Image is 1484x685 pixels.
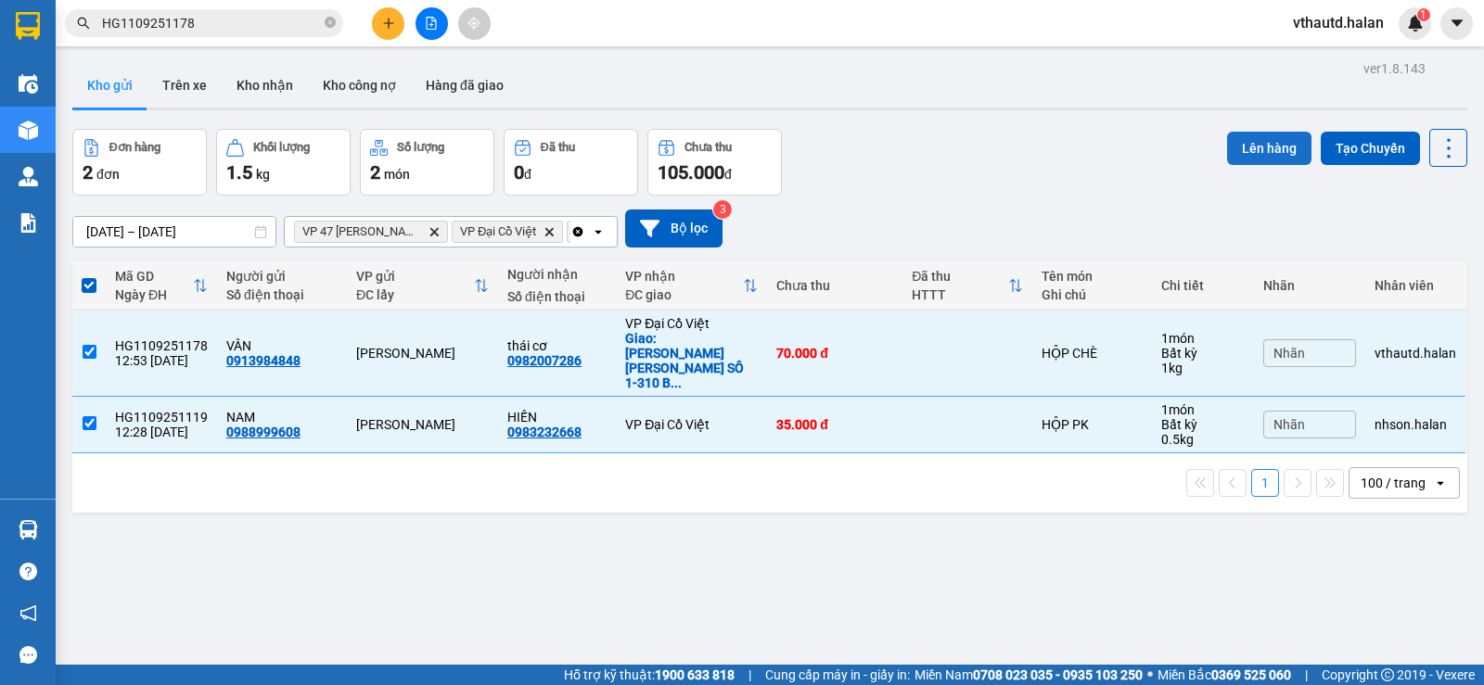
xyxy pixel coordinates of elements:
[684,141,732,154] div: Chưa thu
[1407,15,1424,32] img: icon-new-feature
[625,269,743,284] div: VP nhận
[347,261,498,311] th: Toggle SortBy
[115,410,208,425] div: HG1109251119
[514,161,524,184] span: 0
[115,338,208,353] div: HG1109251178
[1161,417,1245,432] div: Bất kỳ
[671,375,682,390] span: ...
[429,226,440,237] svg: Delete
[96,167,120,182] span: đơn
[72,129,207,196] button: Đơn hàng2đơn
[1305,665,1308,685] span: |
[1161,331,1245,346] div: 1 món
[382,17,395,30] span: plus
[23,23,162,116] img: logo.jpg
[360,129,494,196] button: Số lượng2món
[776,346,893,361] div: 70.000 đ
[19,604,37,622] span: notification
[1433,476,1448,490] svg: open
[504,129,638,196] button: Đã thu0đ
[23,134,284,165] b: GỬI : [PERSON_NAME]
[308,63,411,108] button: Kho công nợ
[102,13,321,33] input: Tìm tên, số ĐT hoặc mã đơn
[1273,346,1305,361] span: Nhãn
[776,417,893,432] div: 35.000 đ
[226,287,338,302] div: Số điện thoại
[524,167,531,182] span: đ
[458,7,491,40] button: aim
[1042,346,1143,361] div: HỘP CHÈ
[1042,269,1143,284] div: Tên món
[356,269,474,284] div: VP gửi
[1375,278,1456,293] div: Nhân viên
[115,269,193,284] div: Mã GD
[1211,667,1291,682] strong: 0369 525 060
[77,17,90,30] span: search
[19,563,37,580] span: question-circle
[1273,417,1305,432] span: Nhãn
[416,7,448,40] button: file-add
[19,167,38,186] img: warehouse-icon
[625,417,758,432] div: VP Đại Cồ Việt
[325,17,336,28] span: close-circle
[1440,7,1473,40] button: caret-down
[507,410,607,425] div: HIẾN
[109,141,160,154] div: Đơn hàng
[452,221,563,243] span: VP Đại Cồ Việt, close by backspace
[216,129,351,196] button: Khối lượng1.5kg
[1420,8,1426,21] span: 1
[507,267,607,282] div: Người nhận
[1042,417,1143,432] div: HỘP PK
[973,667,1143,682] strong: 0708 023 035 - 0935 103 250
[19,646,37,664] span: message
[226,161,252,184] span: 1.5
[115,287,193,302] div: Ngày ĐH
[226,410,338,425] div: NAM
[625,331,758,390] div: Giao: PHÒNG CÔNG CHỨNG SÔ 1-310 BÀ TRIỆU, LÊ ĐẠI HÀNH -HAI BÀ TRƯNG -HÀ NỘI
[256,167,270,182] span: kg
[625,287,743,302] div: ĐC giao
[1449,15,1465,32] span: caret-down
[625,209,723,247] button: Bộ lọc
[1042,287,1143,302] div: Ghi chú
[776,278,893,293] div: Chưa thu
[1147,671,1153,679] span: ⚪️
[356,346,489,361] div: [PERSON_NAME]
[564,665,735,685] span: Hỗ trợ kỹ thuật:
[1227,132,1311,165] button: Lên hàng
[915,665,1143,685] span: Miền Nam
[507,353,582,368] div: 0982007286
[912,287,1008,302] div: HTTT
[591,224,606,239] svg: open
[507,338,607,353] div: thái cơ
[226,338,338,353] div: VÂN
[713,200,732,219] sup: 3
[658,161,724,184] span: 105.000
[425,17,438,30] span: file-add
[765,665,910,685] span: Cung cấp máy in - giấy in:
[1251,469,1279,497] button: 1
[19,213,38,233] img: solution-icon
[912,269,1008,284] div: Đã thu
[73,217,275,247] input: Select a date range.
[1158,665,1291,685] span: Miền Bắc
[356,417,489,432] div: [PERSON_NAME]
[1161,278,1245,293] div: Chi tiết
[19,520,38,539] img: warehouse-icon
[83,161,93,184] span: 2
[115,353,208,368] div: 12:53 [DATE]
[147,63,222,108] button: Trên xe
[253,141,310,154] div: Khối lượng
[226,353,301,368] div: 0913984848
[397,141,444,154] div: Số lượng
[356,287,474,302] div: ĐC lấy
[507,425,582,439] div: 0983232668
[647,129,782,196] button: Chưa thu105.000đ
[1375,346,1456,361] div: vthautd.halan
[173,45,775,92] li: 271 - [PERSON_NAME] Tự [PERSON_NAME][GEOGRAPHIC_DATA] - [GEOGRAPHIC_DATA][PERSON_NAME]
[372,7,404,40] button: plus
[1363,58,1426,79] div: ver 1.8.143
[19,74,38,94] img: warehouse-icon
[325,15,336,32] span: close-circle
[567,221,691,243] span: VP Nguyễn Văn Cừ, close by backspace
